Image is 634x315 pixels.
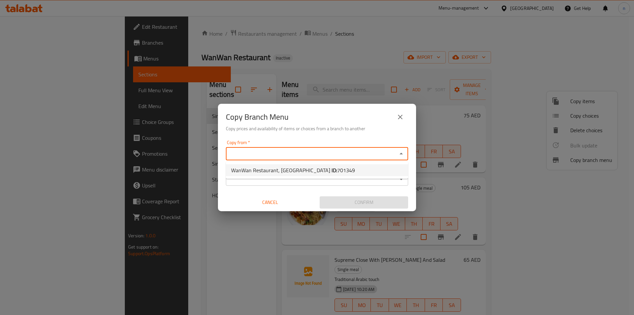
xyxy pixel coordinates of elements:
[332,165,337,175] b: ID:
[229,198,312,207] span: Cancel
[397,149,406,158] button: Close
[226,196,314,209] button: Cancel
[337,165,355,175] span: 701349
[226,112,289,122] h2: Copy Branch Menu
[392,109,408,125] button: close
[226,125,408,132] h6: Copy prices and availability of items or choices from a branch to another
[231,166,355,174] span: WanWan Restaurant, [GEOGRAPHIC_DATA]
